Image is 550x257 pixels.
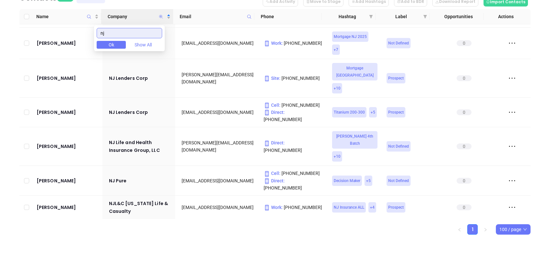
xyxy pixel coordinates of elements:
div: [EMAIL_ADDRESS][DOMAIN_NAME] [182,109,255,116]
p: [PHONE_NUMBER] [264,40,323,47]
span: Ok [109,41,114,48]
span: Direct : [264,178,285,183]
span: Prospect [388,109,404,116]
p: [PHONE_NUMBER] [264,204,323,211]
span: Hashtag [328,13,366,20]
span: Mortgage [GEOGRAPHIC_DATA] [334,65,376,79]
span: Site : [264,76,281,81]
span: + 5 [366,177,371,184]
span: NJ Insurance ALL [334,204,364,211]
span: Direct : [264,140,285,145]
button: Show All [128,41,158,49]
a: NJ Life and Health Insurance Group, LLC [109,139,173,154]
span: 0 [457,109,472,115]
a: [PERSON_NAME] [37,108,100,116]
span: 0 [457,143,472,149]
span: 0 [457,75,472,81]
p: [PHONE_NUMBER] [264,75,323,82]
span: 0 [457,204,472,210]
span: Prospect [388,204,404,211]
span: filter [368,12,374,21]
li: Next Page [480,224,491,235]
span: Email [180,13,244,20]
a: [PERSON_NAME] [37,142,100,150]
span: + 4 [370,204,375,211]
span: [PERSON_NAME] 4th Batch [334,133,376,147]
span: Work : [264,41,283,46]
span: Label [382,13,420,20]
span: Not Defined [388,40,409,47]
button: Ok [97,41,126,49]
button: right [480,224,491,235]
span: Titanium 200-300 [334,109,365,116]
span: Decision Maker [334,177,360,184]
span: Name [36,13,93,20]
p: [PHONE_NUMBER] [264,139,323,153]
input: Search [97,28,162,38]
span: Mortgage NJ 2025 [334,33,367,40]
span: + 7 [334,46,338,53]
span: 0 [457,40,472,46]
span: + 10 [334,153,341,160]
span: Prospect [388,75,404,82]
div: Page Size [496,224,531,235]
th: Phone [254,9,322,24]
th: Opportunities [430,9,484,24]
th: Actions [484,9,524,24]
div: [EMAIL_ADDRESS][DOMAIN_NAME] [182,40,255,47]
span: filter [422,12,428,21]
p: [PHONE_NUMBER] [264,170,323,177]
span: 0 [457,178,472,184]
a: 1 [468,225,477,234]
li: Previous Page [454,224,465,235]
p: [PHONE_NUMBER] [264,102,323,109]
span: Cell : [264,171,281,176]
span: + 10 [334,85,341,92]
a: NJL&C [US_STATE] Life & Casualty [109,200,173,215]
a: [PERSON_NAME] [37,39,100,47]
a: NJ Lenders Corp [109,108,173,116]
a: NJ Lenders Corp [109,74,173,82]
div: [PERSON_NAME][EMAIL_ADDRESS][DOMAIN_NAME] [182,139,255,153]
span: Cell : [264,103,281,108]
span: filter [423,15,427,18]
span: Direct : [264,110,285,115]
a: NJ Pure [109,177,173,185]
th: Name [34,9,101,24]
span: Not Defined [388,177,409,184]
span: left [458,228,461,232]
button: left [454,224,465,235]
span: + 5 [371,109,375,116]
a: [PERSON_NAME] [37,177,100,185]
div: [EMAIL_ADDRESS][DOMAIN_NAME] [182,177,255,184]
span: Show All [135,41,152,48]
p: [PHONE_NUMBER] [264,109,323,123]
span: Not Defined [388,143,409,150]
a: [PERSON_NAME] [37,203,100,211]
th: Company [101,9,173,24]
p: [PHONE_NUMBER] [264,177,323,191]
a: [PERSON_NAME] [37,74,100,82]
span: filter [369,15,373,18]
div: [EMAIL_ADDRESS][DOMAIN_NAME] [182,204,255,211]
span: Company [108,13,165,20]
span: Work : [264,205,283,210]
div: [PERSON_NAME][EMAIL_ADDRESS][DOMAIN_NAME] [182,71,255,85]
span: 100 / page [499,225,527,234]
span: right [484,228,487,232]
